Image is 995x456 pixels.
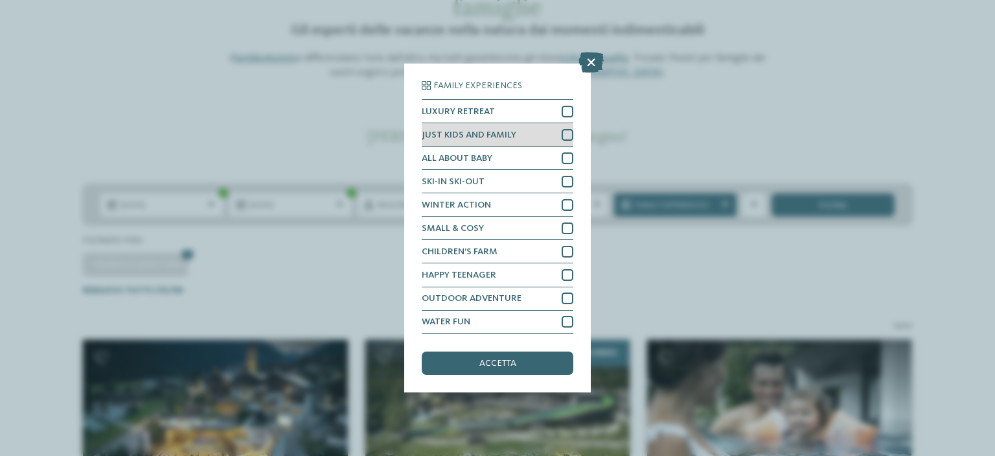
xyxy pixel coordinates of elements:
[422,224,484,233] span: SMALL & COSY
[422,294,521,303] span: OUTDOOR ADVENTURE
[422,270,496,280] span: HAPPY TEENAGER
[422,247,497,256] span: CHILDREN’S FARM
[479,359,516,368] span: accetta
[422,317,470,326] span: WATER FUN
[422,154,492,163] span: ALL ABOUT BABY
[422,107,495,116] span: LUXURY RETREAT
[422,130,516,139] span: JUST KIDS AND FAMILY
[422,200,491,210] span: WINTER ACTION
[422,177,485,186] span: SKI-IN SKI-OUT
[433,81,522,90] span: Family Experiences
